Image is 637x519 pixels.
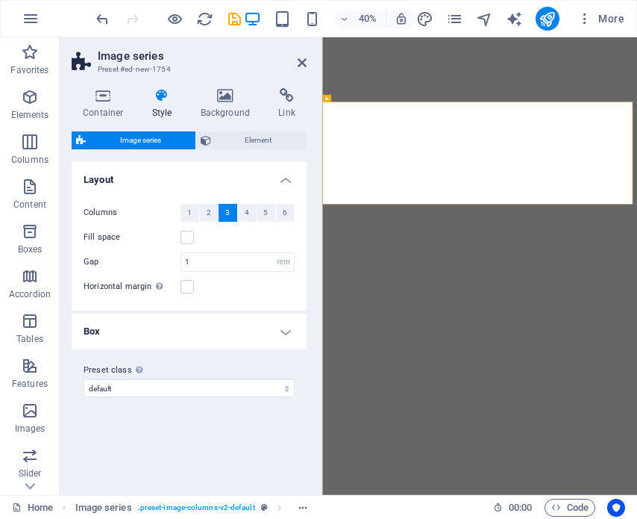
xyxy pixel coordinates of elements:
p: Slider [19,467,42,479]
p: Boxes [18,243,43,255]
p: Tables [16,333,43,345]
span: 5 [263,204,268,222]
span: 2 [207,204,211,222]
button: 5 [257,204,275,222]
button: Usercentrics [607,499,625,517]
p: Columns [11,154,48,166]
span: Element [216,131,302,149]
h4: Link [267,88,307,119]
button: publish [536,7,559,31]
label: Fill space [84,229,181,246]
span: . preset-image-columns-v2-default [138,499,255,517]
button: reload [196,10,214,28]
h4: Box [72,314,307,349]
span: Click to select. Double-click to edit [75,499,132,517]
label: Gap [84,258,181,266]
h4: Container [72,88,141,119]
span: 00 00 [509,499,532,517]
button: design [416,10,434,28]
button: 1 [181,204,199,222]
i: Publish [539,10,556,28]
span: 4 [245,204,249,222]
h4: Style [141,88,189,119]
span: Code [551,499,589,517]
span: Image series [90,131,191,149]
h4: Layout [72,162,307,189]
span: 6 [283,204,287,222]
label: Horizontal margin [84,278,181,296]
button: pages [446,10,464,28]
button: text_generator [506,10,524,28]
h3: Preset #ed-new-1754 [98,63,277,76]
button: undo [93,10,111,28]
button: More [571,7,630,31]
span: More [577,11,624,26]
i: AI Writer [506,10,523,28]
i: This element is a customizable preset [261,503,268,512]
h2: Image series [98,49,307,63]
p: Features [12,378,48,390]
button: Image series [72,131,195,149]
i: Design (Ctrl+Alt+Y) [416,10,433,28]
button: save [226,10,244,28]
h6: Session time [493,499,533,517]
button: 6 [276,204,295,222]
i: Pages (Ctrl+Alt+S) [446,10,463,28]
i: Reload page [196,10,213,28]
i: Navigator [476,10,493,28]
button: Code [545,499,595,517]
span: 3 [225,204,230,222]
button: 3 [219,204,237,222]
p: Content [13,199,46,211]
p: Elements [11,109,49,121]
label: Preset class [84,361,295,379]
button: Click here to leave preview mode and continue editing [166,10,184,28]
label: Columns [84,204,181,222]
button: 4 [238,204,257,222]
button: 40% [333,10,386,28]
i: Undo: Add element (Ctrl+Z) [94,10,111,28]
a: Click to cancel selection. Double-click to open Pages [12,499,53,517]
h4: Background [189,88,268,119]
button: Element [196,131,307,149]
span: 1 [187,204,192,222]
nav: breadcrumb [75,499,315,517]
p: Favorites [10,64,48,76]
span: : [519,502,521,513]
i: On resize automatically adjust zoom level to fit chosen device. [395,12,408,25]
h6: 40% [356,10,380,28]
button: 2 [200,204,219,222]
p: Images [15,423,45,435]
p: Accordion [9,288,51,300]
button: navigator [476,10,494,28]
